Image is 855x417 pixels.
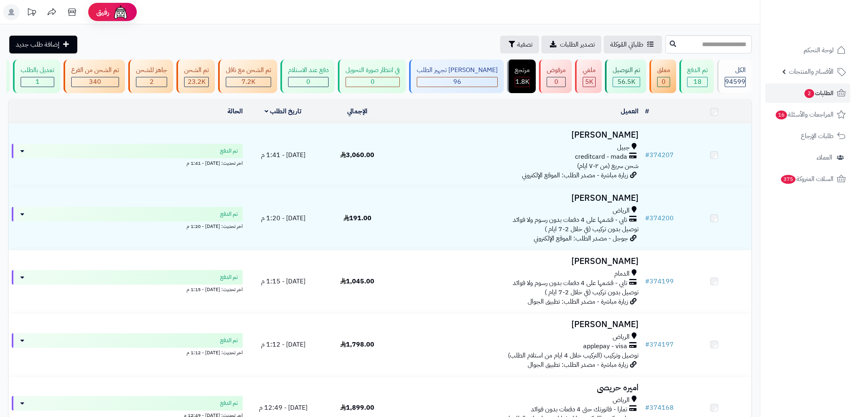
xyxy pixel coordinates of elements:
a: تم التوصيل 56.5K [603,60,648,93]
a: # [645,106,649,116]
a: #374197 [645,340,674,349]
span: [DATE] - 1:15 م [261,277,306,286]
div: 2 [136,77,167,87]
span: 2 [150,77,154,87]
span: تم الدفع [220,336,238,345]
h3: [PERSON_NAME] [398,130,639,140]
a: #374200 [645,213,674,223]
span: # [645,150,649,160]
div: 4969 [583,77,595,87]
span: طلبات الإرجاع [801,130,834,142]
a: الحالة [227,106,243,116]
span: 0 [662,77,666,87]
span: 0 [371,77,375,87]
span: # [645,340,649,349]
a: المراجعات والأسئلة16 [765,105,850,124]
span: 3,060.00 [340,150,374,160]
span: 340 [89,77,101,87]
span: جبيل [617,143,630,152]
span: الأقسام والمنتجات [789,66,834,77]
h3: [PERSON_NAME] [398,257,639,266]
span: [DATE] - 12:49 م [259,403,308,413]
span: الرياض [613,396,630,405]
a: الطلبات2 [765,83,850,103]
span: تم الدفع [220,210,238,218]
span: توصيل وتركيب (التركيب خلال 4 ايام من استلام الطلب) [508,351,639,360]
a: مرفوض 0 [537,60,573,93]
div: معلق [657,66,670,75]
a: #374199 [645,277,674,286]
div: [PERSON_NAME] تجهيز الطلب [417,66,498,75]
span: زيارة مباشرة - مصدر الطلب: تطبيق الجوال [528,360,628,370]
h3: اميره حريصى [398,383,639,392]
div: اخر تحديث: [DATE] - 1:41 م [12,158,243,167]
span: الدمام [614,269,630,279]
span: الرياض [613,332,630,342]
span: توصيل بدون تركيب (في خلال 2-7 ايام ) [545,287,639,297]
a: ملغي 5K [573,60,603,93]
a: دفع عند الاستلام 0 [279,60,336,93]
a: تم الشحن من الفرع 340 [62,60,127,93]
a: تم الدفع 18 [678,60,715,93]
span: 56.5K [617,77,635,87]
div: 23216 [185,77,208,87]
h3: [PERSON_NAME] [398,194,639,203]
a: العميل [621,106,639,116]
a: تعديل بالطلب 1 [11,60,62,93]
span: تمارا - فاتورتك حتى 4 دفعات بدون فوائد [531,405,627,414]
a: تاريخ الطلب [265,106,301,116]
a: الإجمالي [347,106,367,116]
a: تصدير الطلبات [541,36,601,53]
span: الرياض [613,206,630,215]
span: 18 [694,77,702,87]
span: السلات المتروكة [780,173,834,185]
span: العملاء [817,152,832,163]
a: معلق 0 [648,60,678,93]
div: 1 [21,77,54,87]
span: توصيل بدون تركيب (في خلال 2-7 ايام ) [545,224,639,234]
span: تم الدفع [220,273,238,281]
a: لوحة التحكم [765,40,850,60]
span: 1 [36,77,40,87]
div: 0 [658,77,670,87]
span: 0 [306,77,310,87]
span: إضافة طلب جديد [16,40,59,49]
a: العملاء [765,148,850,167]
span: 1,798.00 [340,340,374,349]
div: اخر تحديث: [DATE] - 1:20 م [12,221,243,230]
span: # [645,403,649,413]
div: الكل [725,66,746,75]
a: #374207 [645,150,674,160]
div: ملغي [583,66,596,75]
img: ai-face.png [112,4,129,20]
span: 94599 [725,77,745,87]
h3: [PERSON_NAME] [398,320,639,329]
div: تم الشحن من الفرع [71,66,119,75]
span: 16 [776,111,787,119]
a: تم الشحن مع ناقل 7.2K [216,60,279,93]
span: طلباتي المُوكلة [610,40,643,49]
span: 191.00 [344,213,371,223]
div: 0 [289,77,328,87]
div: تم الشحن [184,66,209,75]
span: 1,045.00 [340,277,374,286]
div: 0 [547,77,565,87]
span: 96 [453,77,461,87]
span: تصدير الطلبات [560,40,595,49]
a: السلات المتروكة375 [765,169,850,189]
span: applepay - visa [583,342,627,351]
a: إضافة طلب جديد [9,36,77,53]
div: 7223 [226,77,271,87]
div: 340 [72,77,119,87]
div: دفع عند الاستلام [288,66,329,75]
span: شحن سريع (من ٢-٧ ايام) [577,161,639,171]
span: [DATE] - 1:41 م [261,150,306,160]
span: [DATE] - 1:12 م [261,340,306,349]
div: اخر تحديث: [DATE] - 1:12 م [12,348,243,356]
a: #374168 [645,403,674,413]
span: 23.2K [188,77,206,87]
span: 1,899.00 [340,403,374,413]
span: المراجعات والأسئلة [775,109,834,120]
span: لوحة التحكم [804,45,834,56]
div: مرفوض [547,66,566,75]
